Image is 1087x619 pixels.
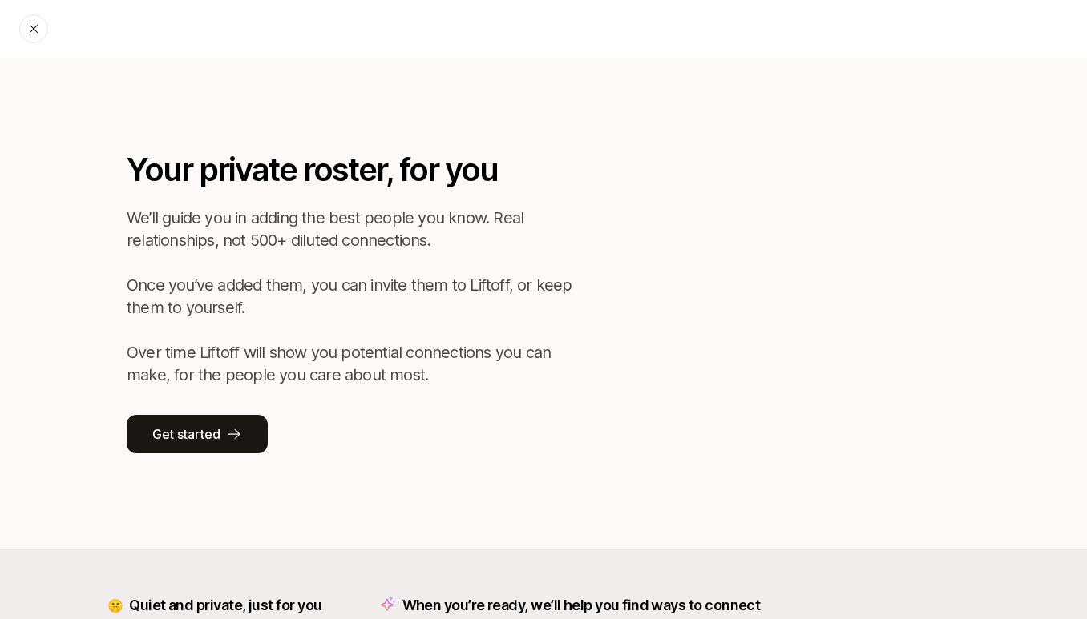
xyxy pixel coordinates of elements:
[129,594,321,617] p: Quiet and private, just for you
[402,594,761,617] p: When you’re ready, we’ll help you find ways to connect
[152,424,220,444] p: Get started
[127,146,576,194] p: Your private roster, for you
[127,415,268,453] button: Get started
[127,207,576,386] p: We’ll guide you in adding the best people you know. Real relationships, not 500+ diluted connecti...
[107,595,123,616] p: 🤫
